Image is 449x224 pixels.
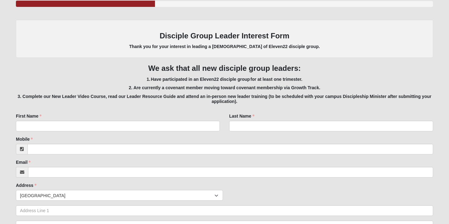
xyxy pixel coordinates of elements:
[16,113,41,119] label: First Name
[229,113,254,119] label: Last Name
[20,190,215,201] span: [GEOGRAPHIC_DATA]
[16,159,31,165] label: Email
[16,77,433,82] h5: 1. Have participated in an Eleven22 disciple group for at least one trimester.
[16,205,433,216] input: Address Line 1
[16,85,433,90] h5: 2. Are currently a covenant member moving toward covenant membership via Growth Track.
[16,136,33,142] label: Mobile
[22,44,427,49] h5: Thank you for your interest in leading a [DEMOGRAPHIC_DATA] of Eleven22 disciple group.
[22,32,427,41] h3: Disciple Group Leader Interest Form
[16,94,433,105] h5: 3. Complete our New Leader Video Course, read our Leader Resource Guide and attend an in-person n...
[16,182,36,188] label: Address
[16,64,433,73] h3: We ask that all new disciple group leaders:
